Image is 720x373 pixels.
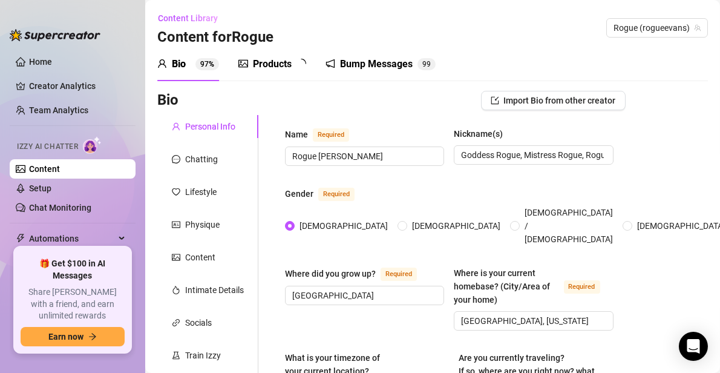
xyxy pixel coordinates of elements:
[340,57,413,71] div: Bump Messages
[427,60,431,68] span: 9
[172,188,180,196] span: heart
[504,96,616,105] span: Import Bio from other creator
[679,332,708,361] div: Open Intercom Messenger
[313,128,349,142] span: Required
[172,155,180,163] span: message
[29,183,51,193] a: Setup
[185,153,218,166] div: Chatting
[88,332,97,341] span: arrow-right
[21,258,125,282] span: 🎁 Get $100 in AI Messages
[17,141,78,153] span: Izzy AI Chatter
[21,327,125,346] button: Earn nowarrow-right
[422,60,427,68] span: 9
[296,59,306,68] span: loading
[16,234,25,243] span: thunderbolt
[407,219,505,233] span: [DEMOGRAPHIC_DATA]
[454,127,503,140] div: Nickname(s)
[29,76,126,96] a: Creator Analytics
[185,120,235,133] div: Personal Info
[185,218,220,231] div: Physique
[564,280,600,294] span: Required
[29,229,115,248] span: Automations
[292,289,434,302] input: Where did you grow up?
[285,187,368,201] label: Gender
[172,319,180,327] span: link
[157,91,178,110] h3: Bio
[172,253,180,262] span: picture
[694,24,701,31] span: team
[172,286,180,294] span: fire
[29,203,91,213] a: Chat Monitoring
[295,219,393,233] span: [DEMOGRAPHIC_DATA]
[185,349,221,362] div: Train Izzy
[461,314,603,328] input: Where is your current homebase? (City/Area of your home)
[285,266,430,281] label: Where did you grow up?
[417,58,436,70] sup: 99
[48,332,83,342] span: Earn now
[185,316,212,329] div: Socials
[285,187,313,200] div: Gender
[158,13,218,23] span: Content Library
[185,283,244,297] div: Intimate Details
[454,266,558,306] div: Where is your current homebase? (City/Area of your home)
[195,58,219,70] sup: 97%
[454,266,613,306] label: Where is your current homebase? (City/Area of your home)
[285,267,376,280] div: Where did you grow up?
[21,286,125,322] span: Share [PERSON_NAME] with a friend, and earn unlimited rewards
[481,91,626,110] button: Import Bio from other creator
[29,105,88,115] a: Team Analytics
[29,57,52,67] a: Home
[292,150,434,163] input: Name
[185,185,217,199] div: Lifestyle
[238,59,248,68] span: picture
[253,57,292,71] div: Products
[157,28,273,47] h3: Content for Rogue
[172,57,186,71] div: Bio
[172,122,180,131] span: user
[185,251,215,264] div: Content
[10,29,100,41] img: logo-BBDzfeDw.svg
[491,96,499,105] span: import
[326,59,335,68] span: notification
[381,268,417,281] span: Required
[172,351,180,360] span: experiment
[157,8,227,28] button: Content Library
[29,164,60,174] a: Content
[83,136,102,154] img: AI Chatter
[454,127,511,140] label: Nickname(s)
[172,220,180,229] span: idcard
[157,59,167,68] span: user
[520,206,618,246] span: [DEMOGRAPHIC_DATA] / [DEMOGRAPHIC_DATA]
[285,127,362,142] label: Name
[461,148,603,162] input: Nickname(s)
[318,188,355,201] span: Required
[285,128,308,141] div: Name
[614,19,701,37] span: Rogue (rogueevans)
